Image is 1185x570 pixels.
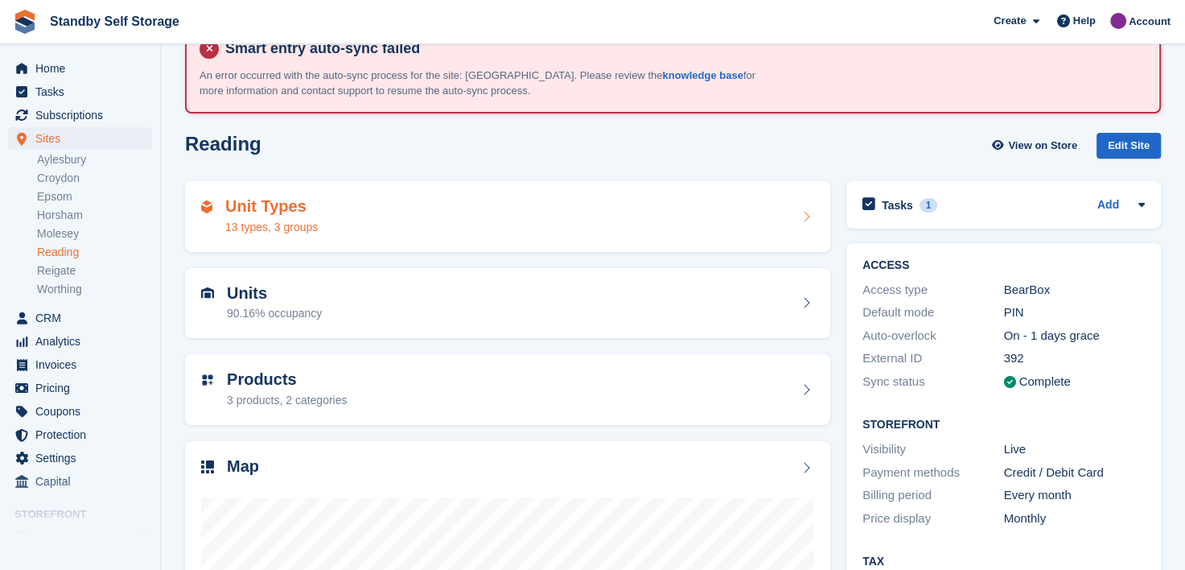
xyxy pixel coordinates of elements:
[201,374,214,386] img: custom-product-icn-752c56ca05d30b4aa98f6f15887a0e09747e85b44ffffa43cff429088544963d.svg
[185,354,830,425] a: Products 3 products, 2 categories
[1004,440,1146,459] div: Live
[227,370,347,389] h2: Products
[37,208,152,223] a: Horsham
[37,245,152,260] a: Reading
[8,57,152,80] a: menu
[862,556,1145,568] h2: Tax
[201,461,214,473] img: map-icn-33ee37083ee616e46c38cad1a60f524a97daa1e2b2c8c0bc3eb3415660979fc1.svg
[862,304,1004,322] div: Default mode
[1004,349,1146,368] div: 392
[225,197,318,216] h2: Unit Types
[994,13,1026,29] span: Create
[862,419,1145,432] h2: Storefront
[1073,13,1096,29] span: Help
[35,527,132,549] span: Booking Portal
[37,282,152,297] a: Worthing
[882,198,913,213] h2: Tasks
[35,307,132,329] span: CRM
[225,219,318,236] div: 13 types, 3 groups
[862,259,1145,272] h2: ACCESS
[201,287,214,299] img: unit-icn-7be61d7bf1b0ce9d3e12c5938cc71ed9869f7b940bace4675aadf7bd6d80202e.svg
[8,81,152,103] a: menu
[35,470,132,493] span: Capital
[219,39,1146,58] h4: Smart entry auto-sync failed
[862,464,1004,482] div: Payment methods
[8,127,152,150] a: menu
[862,440,1004,459] div: Visibility
[201,200,212,213] img: unit-type-icn-2b2737a686de81e16bb02015468b77c625bbabd49415b5ef34ead5e3b44a266d.svg
[37,152,152,167] a: Aylesbury
[35,127,132,150] span: Sites
[35,447,132,469] span: Settings
[1004,281,1146,299] div: BearBox
[862,373,1004,391] div: Sync status
[185,268,830,339] a: Units 90.16% occupancy
[8,353,152,376] a: menu
[662,69,743,81] a: knowledge base
[227,305,322,322] div: 90.16% occupancy
[37,189,152,204] a: Epsom
[185,181,830,252] a: Unit Types 13 types, 3 groups
[37,171,152,186] a: Croydon
[35,57,132,80] span: Home
[14,506,160,522] span: Storefront
[1097,196,1119,215] a: Add
[8,307,152,329] a: menu
[13,10,37,34] img: stora-icon-8386f47178a22dfd0bd8f6a31ec36ba5ce8667c1dd55bd0f319d3a0aa187defe.svg
[43,8,186,35] a: Standby Self Storage
[35,330,132,353] span: Analytics
[227,457,259,476] h2: Map
[8,447,152,469] a: menu
[35,81,132,103] span: Tasks
[200,68,763,99] p: An error occurred with the auto-sync process for the site: [GEOGRAPHIC_DATA]. Please review the f...
[35,400,132,423] span: Coupons
[1004,510,1146,528] div: Monthly
[862,281,1004,299] div: Access type
[8,470,152,493] a: menu
[862,510,1004,528] div: Price display
[35,377,132,399] span: Pricing
[227,392,347,409] div: 3 products, 2 categories
[1004,327,1146,345] div: On - 1 days grace
[8,527,152,549] a: menu
[862,327,1004,345] div: Auto-overlock
[37,263,152,279] a: Reigate
[8,330,152,353] a: menu
[8,423,152,446] a: menu
[185,133,261,155] h2: Reading
[1019,373,1071,391] div: Complete
[37,226,152,242] a: Molesey
[8,400,152,423] a: menu
[1004,486,1146,505] div: Every month
[35,353,132,376] span: Invoices
[1004,464,1146,482] div: Credit / Debit Card
[1129,14,1171,30] span: Account
[920,198,938,213] div: 1
[1110,13,1126,29] img: Sue Ford
[862,349,1004,368] div: External ID
[1097,133,1161,159] div: Edit Site
[8,104,152,126] a: menu
[1097,133,1161,166] a: Edit Site
[227,284,322,303] h2: Units
[35,423,132,446] span: Protection
[133,528,152,547] a: Preview store
[990,133,1084,159] a: View on Store
[1008,138,1077,154] span: View on Store
[8,377,152,399] a: menu
[862,486,1004,505] div: Billing period
[1004,304,1146,322] div: PIN
[35,104,132,126] span: Subscriptions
